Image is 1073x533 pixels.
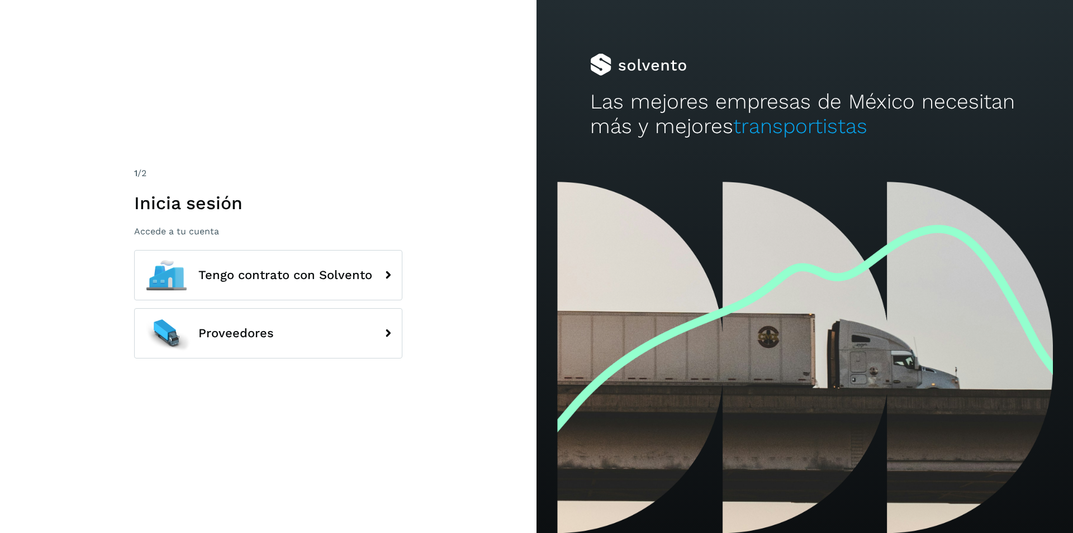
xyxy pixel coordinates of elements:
h1: Inicia sesión [134,192,402,214]
p: Accede a tu cuenta [134,226,402,237]
span: Proveedores [198,327,274,340]
span: transportistas [733,114,867,138]
button: Proveedores [134,308,402,359]
span: Tengo contrato con Solvento [198,268,372,282]
div: /2 [134,167,402,180]
h2: Las mejores empresas de México necesitan más y mejores [590,89,1019,139]
button: Tengo contrato con Solvento [134,250,402,300]
span: 1 [134,168,137,178]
